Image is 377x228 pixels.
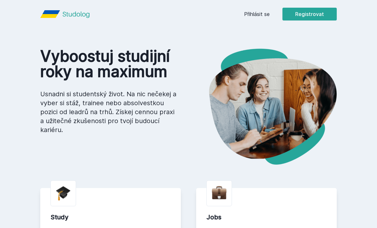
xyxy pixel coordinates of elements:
[40,90,178,134] p: Usnadni si studentský život. Na nic nečekej a vyber si stáž, trainee nebo absolvestkou pozici od ...
[40,49,178,79] h1: Vyboostuj studijní roky na maximum
[244,10,270,18] a: Přihlásit se
[50,213,171,222] div: Study
[56,186,71,201] img: graduation-cap.png
[282,8,337,20] button: Registrovat
[206,213,327,222] div: Jobs
[188,49,337,165] img: hero.png
[212,185,227,201] img: briefcase.png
